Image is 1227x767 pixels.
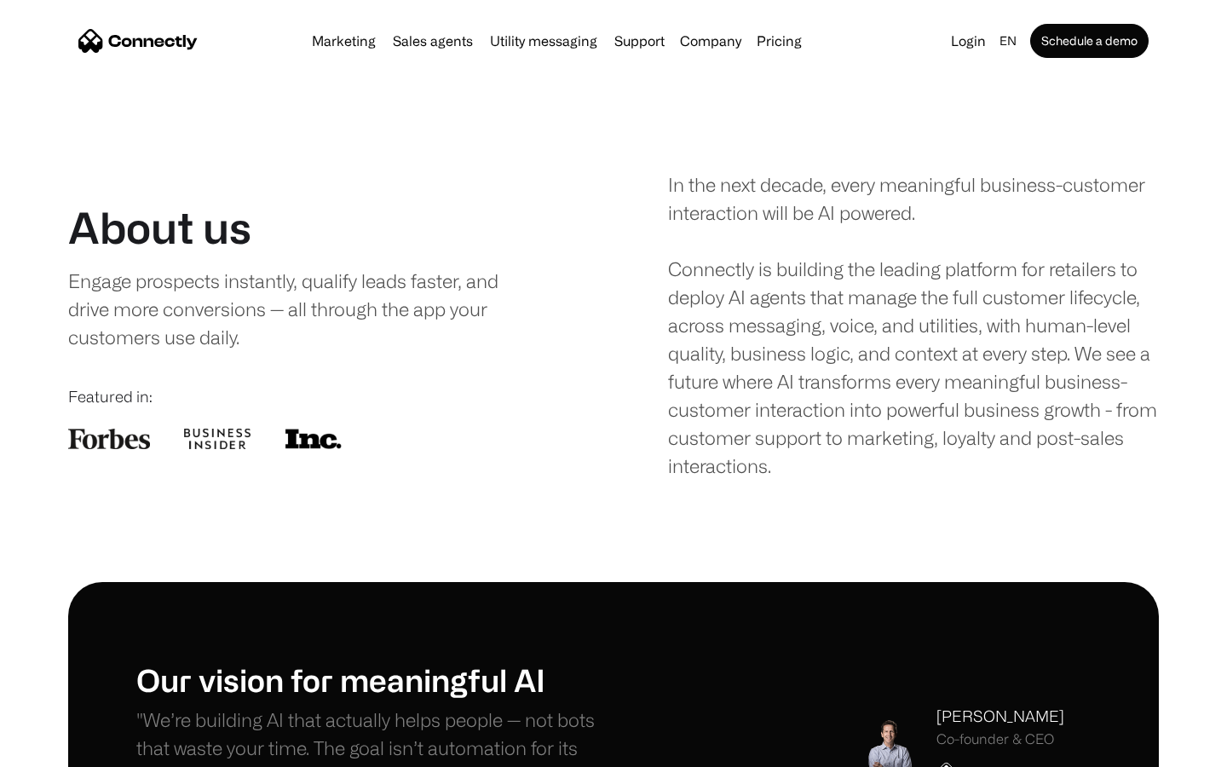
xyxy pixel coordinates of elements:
div: [PERSON_NAME] [936,705,1064,728]
a: Marketing [305,34,383,48]
a: Support [608,34,671,48]
h1: Our vision for meaningful AI [136,661,613,698]
a: Schedule a demo [1030,24,1149,58]
div: Engage prospects instantly, qualify leads faster, and drive more conversions — all through the ap... [68,267,534,351]
div: en [999,29,1017,53]
h1: About us [68,202,251,253]
div: In the next decade, every meaningful business-customer interaction will be AI powered. Connectly ... [668,170,1159,480]
a: Sales agents [386,34,480,48]
div: Featured in: [68,385,559,408]
div: Co-founder & CEO [936,731,1064,747]
a: Utility messaging [483,34,604,48]
aside: Language selected: English [17,735,102,761]
div: Company [680,29,741,53]
ul: Language list [34,737,102,761]
a: Pricing [750,34,809,48]
a: Login [944,29,993,53]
